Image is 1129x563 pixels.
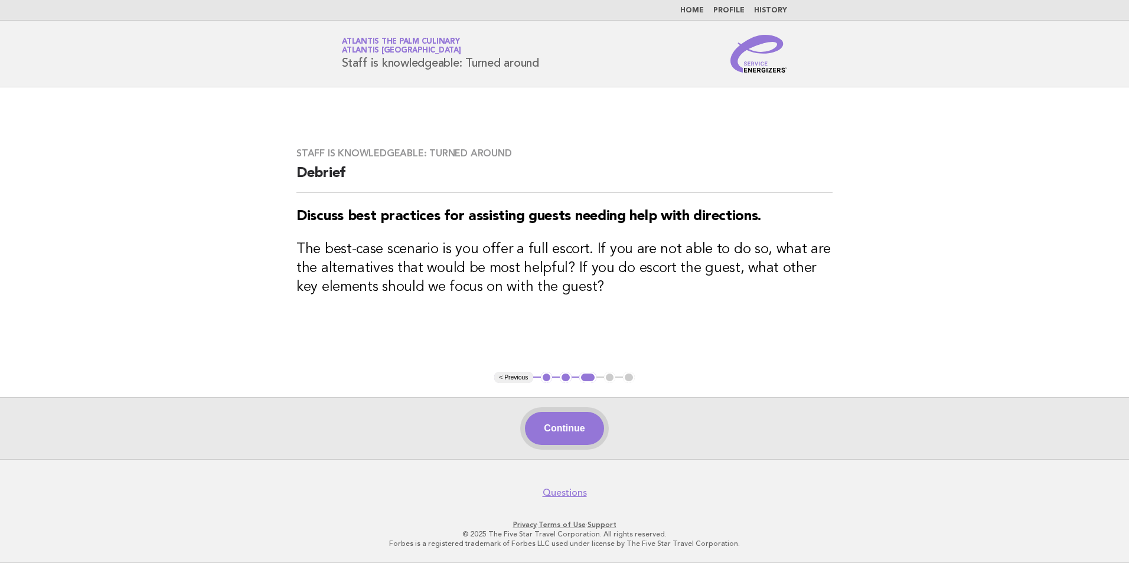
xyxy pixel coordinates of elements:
[203,539,926,548] p: Forbes is a registered trademark of Forbes LLC used under license by The Five Star Travel Corpora...
[754,7,787,14] a: History
[730,35,787,73] img: Service Energizers
[296,240,833,297] h3: The best-case scenario is you offer a full escort. If you are not able to do so, what are the alt...
[296,210,761,224] strong: Discuss best practices for assisting guests needing help with directions.
[543,487,587,499] a: Questions
[342,38,539,69] h1: Staff is knowledgeable: Turned around
[203,529,926,539] p: © 2025 The Five Star Travel Corporation. All rights reserved.
[525,412,603,445] button: Continue
[296,164,833,193] h2: Debrief
[494,372,533,384] button: < Previous
[713,7,745,14] a: Profile
[203,520,926,529] p: · ·
[513,521,537,529] a: Privacy
[342,47,461,55] span: Atlantis [GEOGRAPHIC_DATA]
[588,521,616,529] a: Support
[680,7,704,14] a: Home
[579,372,596,384] button: 3
[296,148,833,159] h3: Staff is knowledgeable: Turned around
[560,372,572,384] button: 2
[342,38,461,54] a: Atlantis The Palm CulinaryAtlantis [GEOGRAPHIC_DATA]
[541,372,553,384] button: 1
[539,521,586,529] a: Terms of Use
